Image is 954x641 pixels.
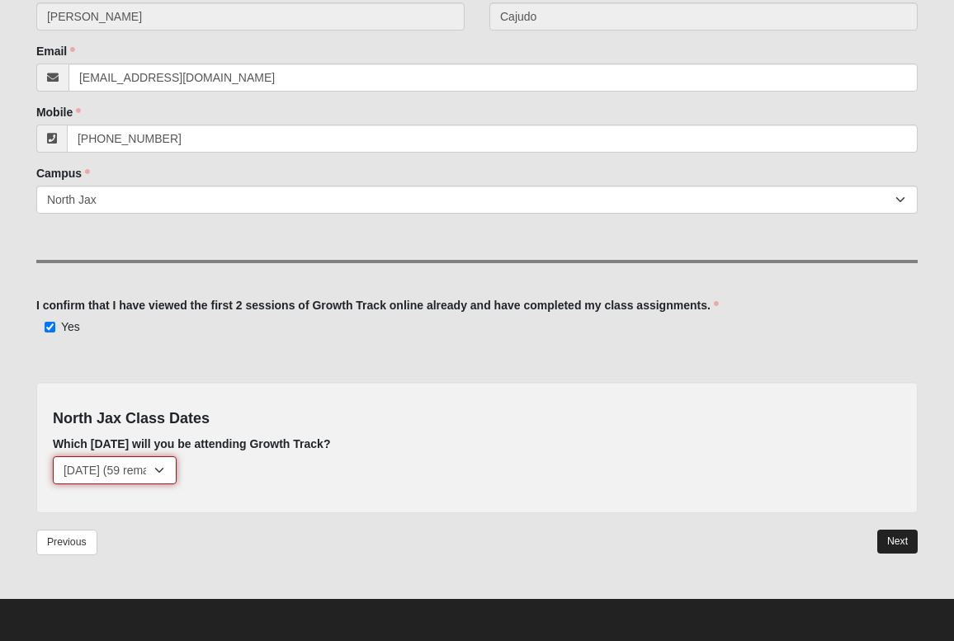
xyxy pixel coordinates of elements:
label: Email [36,43,75,59]
label: Mobile [36,104,81,120]
a: Next [877,530,918,554]
label: Which [DATE] will you be attending Growth Track? [53,436,331,452]
label: I confirm that I have viewed the first 2 sessions of Growth Track online already and have complet... [36,297,719,313]
h4: North Jax Class Dates [53,410,901,428]
span: Yes [61,320,80,333]
input: Yes [45,322,55,332]
a: Previous [36,530,97,555]
label: Campus [36,165,90,181]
